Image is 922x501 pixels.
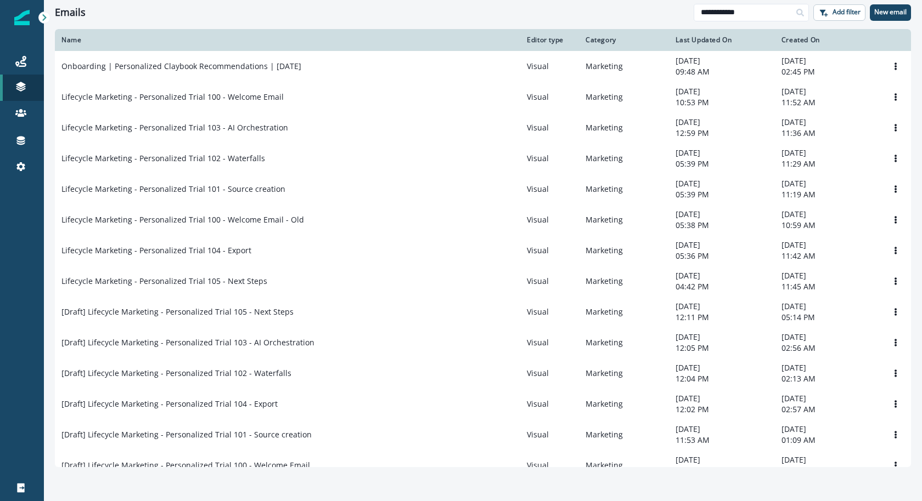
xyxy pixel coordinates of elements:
[55,82,911,112] a: Lifecycle Marketing - Personalized Trial 100 - Welcome EmailVisualMarketing[DATE]10:53 PM[DATE]11...
[61,429,312,440] p: [Draft] Lifecycle Marketing - Personalized Trial 101 - Source creation
[887,334,904,351] button: Options
[579,112,669,143] td: Marketing
[676,240,768,251] p: [DATE]
[676,66,768,77] p: 09:48 AM
[14,10,30,25] img: Inflection
[782,404,874,415] p: 02:57 AM
[676,189,768,200] p: 05:39 PM
[676,178,768,189] p: [DATE]
[782,332,874,343] p: [DATE]
[676,251,768,261] p: 05:36 PM
[887,181,904,197] button: Options
[782,66,874,77] p: 02:45 PM
[874,8,907,16] p: New email
[676,465,768,476] p: 03:55 AM
[782,209,874,220] p: [DATE]
[887,457,904,474] button: Options
[55,235,911,266] a: Lifecycle Marketing - Personalized Trial 104 - ExportVisualMarketing[DATE]05:36 PM[DATE]11:42 AMO...
[676,332,768,343] p: [DATE]
[676,86,768,97] p: [DATE]
[676,36,768,44] div: Last Updated On
[782,362,874,373] p: [DATE]
[55,204,911,235] a: Lifecycle Marketing - Personalized Trial 100 - Welcome Email - OldVisualMarketing[DATE]05:38 PM[D...
[61,214,304,225] p: Lifecycle Marketing - Personalized Trial 100 - Welcome Email - Old
[520,266,579,297] td: Visual
[55,112,911,143] a: Lifecycle Marketing - Personalized Trial 103 - AI OrchestrationVisualMarketing[DATE]12:59 PM[DATE...
[586,36,662,44] div: Category
[527,36,572,44] div: Editor type
[676,424,768,435] p: [DATE]
[887,273,904,289] button: Options
[520,389,579,419] td: Visual
[833,8,861,16] p: Add filter
[676,301,768,312] p: [DATE]
[55,143,911,174] a: Lifecycle Marketing - Personalized Trial 102 - WaterfallsVisualMarketing[DATE]05:39 PM[DATE]11:29...
[782,128,874,139] p: 11:36 AM
[61,153,265,164] p: Lifecycle Marketing - Personalized Trial 102 - Waterfalls
[676,55,768,66] p: [DATE]
[887,304,904,320] button: Options
[782,147,874,158] p: [DATE]
[579,297,669,327] td: Marketing
[887,58,904,75] button: Options
[61,460,310,471] p: [Draft] Lifecycle Marketing - Personalized Trial 100 - Welcome Email
[782,97,874,108] p: 11:52 AM
[61,398,278,409] p: [Draft] Lifecycle Marketing - Personalized Trial 104 - Export
[520,419,579,450] td: Visual
[579,174,669,204] td: Marketing
[579,204,669,235] td: Marketing
[676,117,768,128] p: [DATE]
[782,312,874,323] p: 05:14 PM
[579,143,669,174] td: Marketing
[520,112,579,143] td: Visual
[887,212,904,228] button: Options
[887,242,904,259] button: Options
[782,36,874,44] div: Created On
[676,404,768,415] p: 12:02 PM
[579,235,669,266] td: Marketing
[579,389,669,419] td: Marketing
[782,343,874,354] p: 02:56 AM
[782,240,874,251] p: [DATE]
[579,82,669,112] td: Marketing
[782,117,874,128] p: [DATE]
[782,55,874,66] p: [DATE]
[782,465,874,476] p: 11:37 PM
[520,358,579,389] td: Visual
[676,281,768,292] p: 04:42 PM
[61,306,294,317] p: [Draft] Lifecycle Marketing - Personalized Trial 105 - Next Steps
[887,396,904,412] button: Options
[520,51,579,82] td: Visual
[887,119,904,136] button: Options
[676,220,768,231] p: 05:38 PM
[55,358,911,389] a: [Draft] Lifecycle Marketing - Personalized Trial 102 - WaterfallsVisualMarketing[DATE]12:04 PM[DA...
[887,365,904,382] button: Options
[782,189,874,200] p: 11:19 AM
[782,178,874,189] p: [DATE]
[676,158,768,169] p: 05:39 PM
[676,97,768,108] p: 10:53 PM
[782,281,874,292] p: 11:45 AM
[676,454,768,465] p: [DATE]
[813,4,865,21] button: Add filter
[676,128,768,139] p: 12:59 PM
[55,51,911,82] a: Onboarding | Personalized Claybook Recommendations | [DATE]VisualMarketing[DATE]09:48 AM[DATE]02:...
[61,184,285,195] p: Lifecycle Marketing - Personalized Trial 101 - Source creation
[676,312,768,323] p: 12:11 PM
[61,61,301,72] p: Onboarding | Personalized Claybook Recommendations | [DATE]
[782,158,874,169] p: 11:29 AM
[676,343,768,354] p: 12:05 PM
[782,454,874,465] p: [DATE]
[579,450,669,481] td: Marketing
[579,419,669,450] td: Marketing
[55,450,911,481] a: [Draft] Lifecycle Marketing - Personalized Trial 100 - Welcome EmailVisualMarketing[DATE]03:55 AM...
[782,251,874,261] p: 11:42 AM
[676,270,768,281] p: [DATE]
[61,92,284,103] p: Lifecycle Marketing - Personalized Trial 100 - Welcome Email
[782,220,874,231] p: 10:59 AM
[61,245,251,256] p: Lifecycle Marketing - Personalized Trial 104 - Export
[55,419,911,450] a: [Draft] Lifecycle Marketing - Personalized Trial 101 - Source creationVisualMarketing[DATE]11:53 ...
[782,424,874,435] p: [DATE]
[579,266,669,297] td: Marketing
[676,362,768,373] p: [DATE]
